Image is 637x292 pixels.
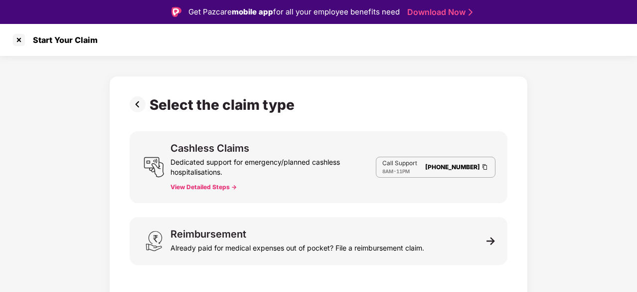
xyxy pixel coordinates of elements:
div: Already paid for medical expenses out of pocket? File a reimbursement claim. [170,239,424,253]
p: Call Support [382,159,417,167]
div: Dedicated support for emergency/planned cashless hospitalisations. [170,153,376,177]
div: Select the claim type [150,96,299,113]
div: Cashless Claims [170,143,249,153]
a: [PHONE_NUMBER] [425,163,480,171]
img: Stroke [469,7,473,17]
img: svg+xml;base64,PHN2ZyB3aWR0aD0iMjQiIGhlaWdodD0iMzEiIHZpZXdCb3g9IjAgMCAyNCAzMSIgZmlsbD0ibm9uZSIgeG... [144,231,164,252]
span: 8AM [382,168,393,174]
div: Get Pazcare for all your employee benefits need [188,6,400,18]
strong: mobile app [232,7,273,16]
button: View Detailed Steps -> [170,183,237,191]
img: svg+xml;base64,PHN2ZyB3aWR0aD0iMjQiIGhlaWdodD0iMjUiIHZpZXdCb3g9IjAgMCAyNCAyNSIgZmlsbD0ibm9uZSIgeG... [144,157,164,178]
div: Start Your Claim [27,35,98,45]
img: Logo [171,7,181,17]
div: - [382,167,417,175]
div: Reimbursement [170,229,246,239]
span: 11PM [396,168,410,174]
img: svg+xml;base64,PHN2ZyBpZD0iUHJldi0zMngzMiIgeG1sbnM9Imh0dHA6Ly93d3cudzMub3JnLzIwMDAvc3ZnIiB3aWR0aD... [130,96,150,112]
img: Clipboard Icon [481,163,489,171]
a: Download Now [407,7,470,17]
img: svg+xml;base64,PHN2ZyB3aWR0aD0iMTEiIGhlaWdodD0iMTEiIHZpZXdCb3g9IjAgMCAxMSAxMSIgZmlsbD0ibm9uZSIgeG... [486,237,495,246]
